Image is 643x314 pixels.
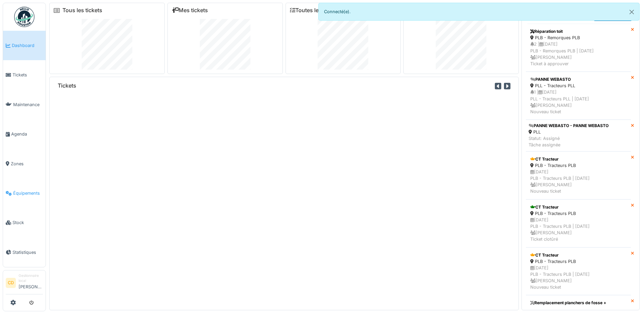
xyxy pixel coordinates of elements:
[3,119,46,149] a: Agenda
[530,252,626,258] div: CT Tracteur
[530,76,626,82] div: PANNE WEBASTO
[11,131,43,137] span: Agenda
[3,60,46,90] a: Tickets
[11,161,43,167] span: Zones
[3,208,46,237] a: Stock
[6,278,16,288] li: CD
[530,258,626,265] div: PLB - Tracteurs PLB
[530,217,626,243] div: [DATE] PLB - Tracteurs PLB | [DATE] [PERSON_NAME] Ticket clotûré
[530,34,626,41] div: PLB - Remorques PLB
[526,24,631,72] a: Réparation toit PLB - Remorques PLB 2 |[DATE]PLB - Remorques PLB | [DATE] [PERSON_NAME]Ticket à a...
[3,238,46,267] a: Statistiques
[6,273,43,294] a: CD Gestionnaire local[PERSON_NAME]
[13,101,43,108] span: Maintenance
[530,89,626,115] div: 1 | [DATE] PLL - Tracteurs PLL | [DATE] [PERSON_NAME] Nouveau ticket
[529,129,609,135] div: PLL
[530,41,626,67] div: 2 | [DATE] PLB - Remorques PLB | [DATE] [PERSON_NAME] Ticket à approuver
[3,90,46,119] a: Maintenance
[58,82,76,89] h6: Tickets
[290,7,340,14] a: Toutes les tâches
[19,273,43,293] li: [PERSON_NAME]
[526,151,631,199] a: CT Tracteur PLB - Tracteurs PLB [DATE]PLB - Tracteurs PLB | [DATE] [PERSON_NAME]Nouveau ticket
[12,42,43,49] span: Dashboard
[530,300,626,312] div: Remplacement planchers de fosse + remplacement bavettes de rail
[529,135,609,148] div: Statut: Assigné Tâche assignée
[318,3,640,21] div: Connecté(e).
[12,72,43,78] span: Tickets
[530,265,626,291] div: [DATE] PLB - Tracteurs PLB | [DATE] [PERSON_NAME] Nouveau ticket
[3,31,46,60] a: Dashboard
[13,190,43,196] span: Équipements
[526,120,631,151] a: PANNE WEBASTO - PANNE WEBASTO PLL Statut: AssignéTâche assignée
[14,7,34,27] img: Badge_color-CXgf-gQk.svg
[12,249,43,256] span: Statistiques
[12,219,43,226] span: Stock
[530,28,626,34] div: Réparation toit
[624,3,639,21] button: Close
[529,123,609,129] div: PANNE WEBASTO - PANNE WEBASTO
[62,7,102,14] a: Tous les tickets
[530,82,626,89] div: PLL - Tracteurs PLL
[530,169,626,195] div: [DATE] PLB - Tracteurs PLB | [DATE] [PERSON_NAME] Nouveau ticket
[530,204,626,210] div: CT Tracteur
[526,247,631,295] a: CT Tracteur PLB - Tracteurs PLB [DATE]PLB - Tracteurs PLB | [DATE] [PERSON_NAME]Nouveau ticket
[526,72,631,120] a: PANNE WEBASTO PLL - Tracteurs PLL 1 |[DATE]PLL - Tracteurs PLL | [DATE] [PERSON_NAME]Nouveau ticket
[526,199,631,247] a: CT Tracteur PLB - Tracteurs PLB [DATE]PLB - Tracteurs PLB | [DATE] [PERSON_NAME]Ticket clotûré
[19,273,43,284] div: Gestionnaire local
[3,149,46,178] a: Zones
[530,162,626,169] div: PLB - Tracteurs PLB
[3,178,46,208] a: Équipements
[530,156,626,162] div: CT Tracteur
[530,210,626,217] div: PLB - Tracteurs PLB
[172,7,208,14] a: Mes tickets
